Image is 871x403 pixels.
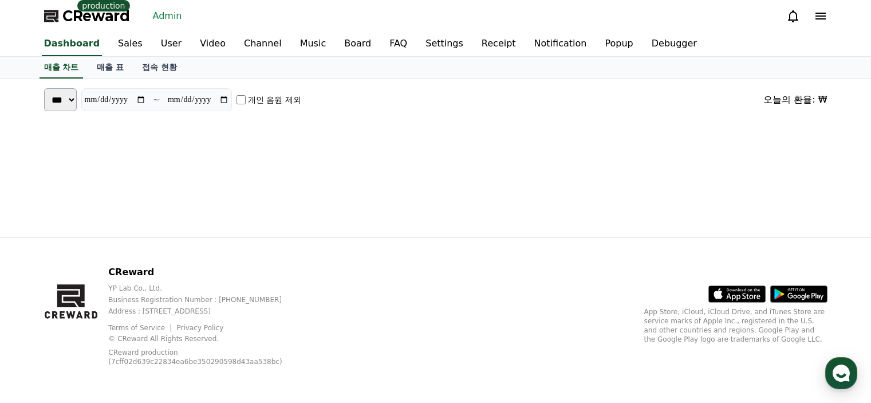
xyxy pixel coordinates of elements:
[177,324,224,332] a: Privacy Policy
[108,307,309,316] p: Address : [STREET_ADDRESS]
[108,348,291,366] p: CReward production (7cff02d639c22834ea6be350290598d43aa538bc)
[148,7,187,25] a: Admin
[525,32,596,56] a: Notification
[763,93,827,107] div: 오늘의 환율: ₩
[108,295,309,304] p: Business Registration Number : [PHONE_NUMBER]
[235,32,291,56] a: Channel
[108,284,309,293] p: YP Lab Co., Ltd.
[44,7,130,25] a: CReward
[153,93,160,107] p: ~
[108,334,309,343] p: © CReward All Rights Reserved.
[133,57,186,79] a: 접속 현황
[109,32,152,56] a: Sales
[40,57,84,79] a: 매출 차트
[108,265,309,279] p: CReward
[472,32,525,56] a: Receipt
[88,57,133,79] a: 매출 표
[380,32,416,56] a: FAQ
[291,32,336,56] a: Music
[191,32,235,56] a: Video
[335,32,380,56] a: Board
[596,32,642,56] a: Popup
[42,32,103,56] a: Dashboard
[248,94,301,105] label: 개인 음원 제외
[62,7,130,25] span: CReward
[108,324,174,332] a: Terms of Service
[644,307,827,344] p: App Store, iCloud, iCloud Drive, and iTunes Store are service marks of Apple Inc., registered in ...
[152,32,191,56] a: User
[643,32,706,56] a: Debugger
[416,32,472,56] a: Settings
